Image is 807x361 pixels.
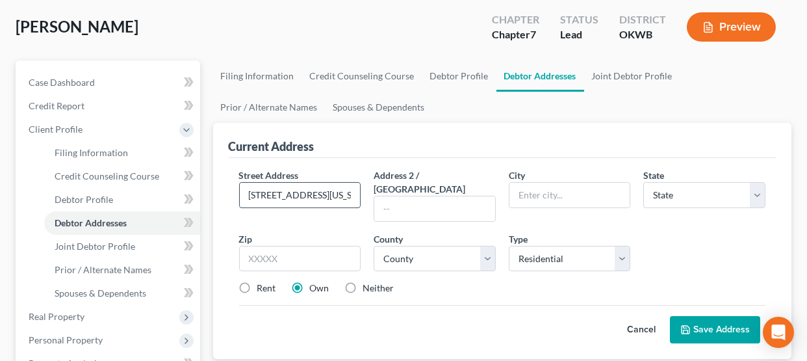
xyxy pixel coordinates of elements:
[55,264,151,275] span: Prior / Alternate Names
[44,141,200,165] a: Filing Information
[509,183,630,207] input: Enter city...
[530,28,536,40] span: 7
[55,147,128,158] span: Filing Information
[213,92,326,123] a: Prior / Alternate Names
[229,139,314,154] div: Current Address
[326,92,433,123] a: Spouses & Dependents
[18,71,200,94] a: Case Dashboard
[55,287,146,299] span: Spouses & Dependents
[643,170,664,181] span: State
[44,165,200,188] a: Credit Counseling Course
[55,241,135,252] span: Joint Debtor Profile
[44,235,200,258] a: Joint Debtor Profile
[44,188,200,211] a: Debtor Profile
[560,12,598,27] div: Status
[213,60,302,92] a: Filing Information
[492,27,539,42] div: Chapter
[302,60,422,92] a: Credit Counseling Course
[29,334,103,345] span: Personal Property
[619,12,666,27] div: District
[239,170,299,181] span: Street Address
[363,282,394,295] label: Neither
[374,168,496,196] label: Address 2 / [GEOGRAPHIC_DATA]
[509,232,528,246] label: Type
[619,27,666,42] div: OKWB
[687,12,776,42] button: Preview
[763,317,794,348] div: Open Intercom Messenger
[584,60,680,92] a: Joint Debtor Profile
[239,234,253,245] span: Zip
[422,60,496,92] a: Debtor Profile
[257,282,276,295] label: Rent
[55,170,159,181] span: Credit Counseling Course
[492,12,539,27] div: Chapter
[55,194,113,205] span: Debtor Profile
[509,170,525,181] span: City
[44,258,200,282] a: Prior / Alternate Names
[240,183,361,207] input: Enter street address
[44,282,200,305] a: Spouses & Dependents
[374,196,495,221] input: --
[560,27,598,42] div: Lead
[239,246,361,272] input: XXXXX
[29,124,83,135] span: Client Profile
[670,316,760,343] button: Save Address
[374,234,403,245] span: County
[29,311,84,322] span: Real Property
[16,17,138,36] span: [PERSON_NAME]
[44,211,200,235] a: Debtor Addresses
[55,217,127,228] span: Debtor Addresses
[29,77,95,88] span: Case Dashboard
[613,317,670,343] button: Cancel
[18,94,200,118] a: Credit Report
[29,100,84,111] span: Credit Report
[310,282,329,295] label: Own
[496,60,584,92] a: Debtor Addresses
